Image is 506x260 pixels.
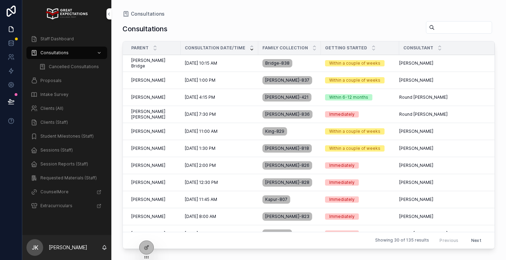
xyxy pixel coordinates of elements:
[329,128,380,135] div: Within a couple of weeks
[265,146,309,151] span: [PERSON_NAME]-818
[22,28,111,221] div: scrollable content
[329,77,380,83] div: Within a couple of weeks
[40,106,63,111] span: Clients (All)
[262,211,317,222] a: [PERSON_NAME]-823
[399,231,448,236] span: Round [PERSON_NAME]
[399,112,486,117] a: Round [PERSON_NAME]
[131,109,176,120] span: [PERSON_NAME] [PERSON_NAME]
[185,78,254,83] a: [DATE] 1:00 PM
[329,94,368,100] div: Within 6-12 months
[185,60,254,66] a: [DATE] 10:15 AM
[131,231,176,236] a: [PERSON_NAME]
[40,203,72,209] span: Extracurriculars
[131,180,176,185] a: [PERSON_NAME]
[40,133,94,139] span: Student Milestones (Staff)
[40,120,68,125] span: Clients (Staff)
[399,78,433,83] span: [PERSON_NAME]
[185,129,218,134] span: [DATE] 11:00 AM
[329,111,355,117] div: Immediately
[265,180,309,185] span: [PERSON_NAME]-828
[399,95,448,100] span: Round [PERSON_NAME]
[325,60,395,66] a: Within a couple of weeks
[399,78,486,83] a: [PERSON_NAME]
[399,197,433,202] span: [PERSON_NAME]
[262,143,317,154] a: [PERSON_NAME]-818
[399,146,486,151] a: [PERSON_NAME]
[131,45,149,51] span: Parent
[131,146,176,151] a: [PERSON_NAME]
[329,162,355,169] div: Immediately
[185,95,254,100] a: [DATE] 4:15 PM
[185,163,254,168] a: [DATE] 2:00 PM
[399,163,433,168] span: [PERSON_NAME]
[466,235,486,246] button: Next
[325,162,395,169] a: Immediately
[49,244,87,251] p: [PERSON_NAME]
[265,163,309,168] span: [PERSON_NAME]-826
[185,112,254,117] a: [DATE] 7:30 PM
[329,196,355,203] div: Immediately
[131,231,165,236] span: [PERSON_NAME]
[262,177,317,188] a: [PERSON_NAME]-828
[131,163,176,168] a: [PERSON_NAME]
[403,45,433,51] span: Consultant
[26,158,107,170] a: Session Reports (Staff)
[185,112,216,117] span: [DATE] 7:30 PM
[325,230,395,237] a: Immediately
[40,161,88,167] span: Session Reports (Staff)
[262,109,317,120] a: [PERSON_NAME]-836
[325,179,395,186] a: Immediately
[131,214,176,219] a: [PERSON_NAME]
[185,231,216,236] span: [DATE] 5:00 PM
[26,74,107,87] a: Proposals
[399,146,433,151] span: [PERSON_NAME]
[325,77,395,83] a: Within a couple of weeks
[131,58,176,69] span: [PERSON_NAME] Bridge
[265,112,310,117] span: [PERSON_NAME]-836
[185,146,254,151] a: [DATE] 1:30 PM
[262,58,317,69] a: Bridge-838
[399,180,433,185] span: [PERSON_NAME]
[329,179,355,186] div: Immediately
[262,126,317,137] a: King-829
[131,129,176,134] a: [PERSON_NAME]
[185,95,215,100] span: [DATE] 4:15 PM
[262,75,317,86] a: [PERSON_NAME]-837
[26,144,107,156] a: Sessions (Staff)
[122,10,165,17] a: Consultations
[26,33,107,45] a: Staff Dashboard
[185,163,216,168] span: [DATE] 2:00 PM
[329,213,355,220] div: Immediately
[32,243,38,252] span: JK
[131,78,176,83] a: [PERSON_NAME]
[262,160,317,171] a: [PERSON_NAME]-826
[265,60,290,66] span: Bridge-838
[399,214,486,219] a: [PERSON_NAME]
[262,194,317,205] a: Kapur-807
[185,146,215,151] span: [DATE] 1:30 PM
[46,8,87,19] img: App logo
[399,60,433,66] span: [PERSON_NAME]
[399,180,486,185] a: [PERSON_NAME]
[265,129,284,134] span: King-829
[185,214,216,219] span: [DATE] 8:00 AM
[131,78,165,83] span: [PERSON_NAME]
[399,214,433,219] span: [PERSON_NAME]
[265,231,289,236] span: Begum-817
[399,112,448,117] span: Round [PERSON_NAME]
[49,64,99,70] span: Cancelled Consultations
[265,78,309,83] span: [PERSON_NAME]-837
[325,111,395,117] a: Immediately
[131,163,165,168] span: [PERSON_NAME]
[185,214,254,219] a: [DATE] 8:00 AM
[40,36,74,42] span: Staff Dashboard
[131,197,165,202] span: [PERSON_NAME]
[265,95,309,100] span: [PERSON_NAME]-421
[131,180,165,185] span: [PERSON_NAME]
[26,102,107,115] a: Clients (All)
[26,172,107,184] a: Requested Materials (Staff)
[265,197,287,202] span: Kapur-807
[185,45,245,51] span: Consultation Date/Time
[265,214,309,219] span: [PERSON_NAME]-823
[40,92,69,97] span: Intake Survey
